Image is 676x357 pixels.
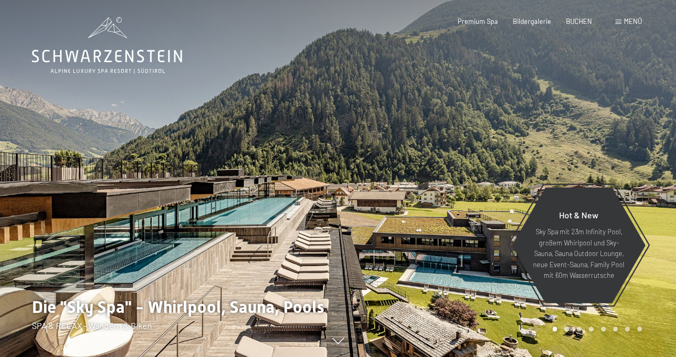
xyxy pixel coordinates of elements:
div: Carousel Page 3 [577,327,581,331]
div: Carousel Page 8 [637,327,642,331]
div: Carousel Page 6 [613,327,618,331]
div: Carousel Page 2 [564,327,569,331]
div: Carousel Page 5 [601,327,606,331]
a: BUCHEN [566,17,592,25]
span: Hot & New [559,210,598,220]
p: Sky Spa mit 23m Infinity Pool, großem Whirlpool und Sky-Sauna, Sauna Outdoor Lounge, neue Event-S... [533,226,625,280]
div: Carousel Page 7 [625,327,630,331]
span: Menü [624,17,642,25]
a: Bildergalerie [513,17,551,25]
div: Carousel Pagination [549,327,642,331]
div: Carousel Page 1 (Current Slide) [553,327,557,331]
a: Premium Spa [458,17,498,25]
div: Carousel Page 4 [589,327,594,331]
a: Hot & New Sky Spa mit 23m Infinity Pool, großem Whirlpool und Sky-Sauna, Sauna Outdoor Lounge, ne... [511,187,646,304]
